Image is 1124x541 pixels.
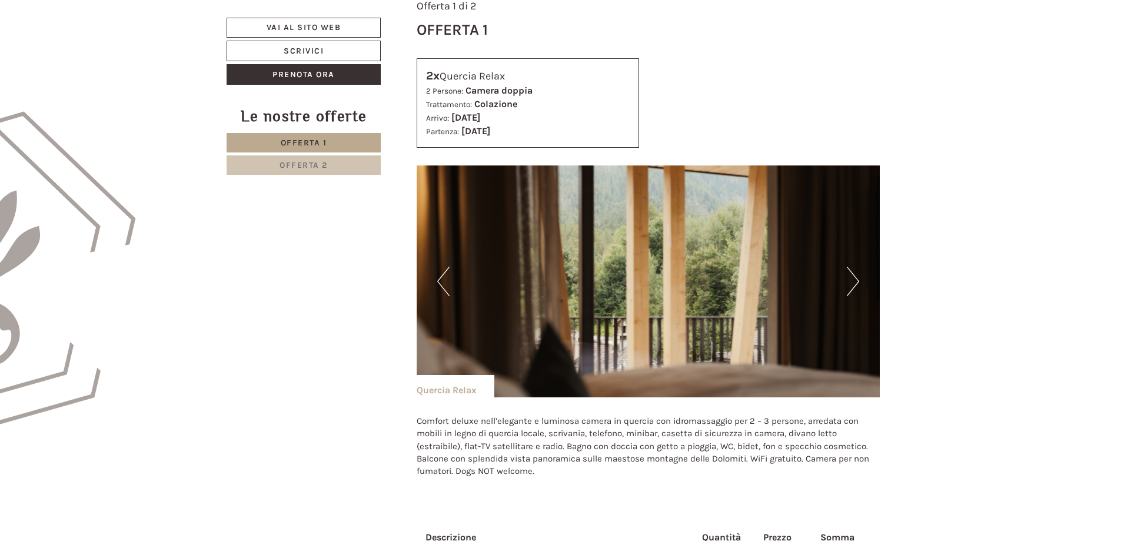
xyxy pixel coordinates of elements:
[9,32,191,68] div: Buon giorno, come possiamo aiutarla?
[426,87,463,95] small: 2 Persone:
[417,415,880,478] p: Comfort deluxe nell’elegante e luminosa camera in quercia con idromassaggio per 2 – 3 persone, ar...
[417,165,880,397] img: image
[426,100,472,109] small: Trattamento:
[401,310,463,331] button: Invia
[227,64,381,85] a: Prenota ora
[227,105,381,127] div: Le nostre offerte
[18,57,185,65] small: 19:24
[211,9,252,29] div: [DATE]
[437,267,450,296] button: Previous
[227,41,381,61] a: Scrivici
[426,68,630,85] div: Quercia Relax
[426,127,459,136] small: Partenza:
[18,34,185,44] div: Hotel B&B Feldmessner
[426,114,449,122] small: Arrivo:
[227,18,381,38] a: Vai al sito web
[426,69,440,82] b: 2x
[417,375,494,397] div: Quercia Relax
[280,160,328,170] span: Offerta 2
[451,112,480,123] b: [DATE]
[474,98,517,109] b: Colazione
[465,85,533,96] b: Camera doppia
[417,19,488,41] div: Offerta 1
[461,125,490,137] b: [DATE]
[847,267,859,296] button: Next
[281,138,327,148] span: Offerta 1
